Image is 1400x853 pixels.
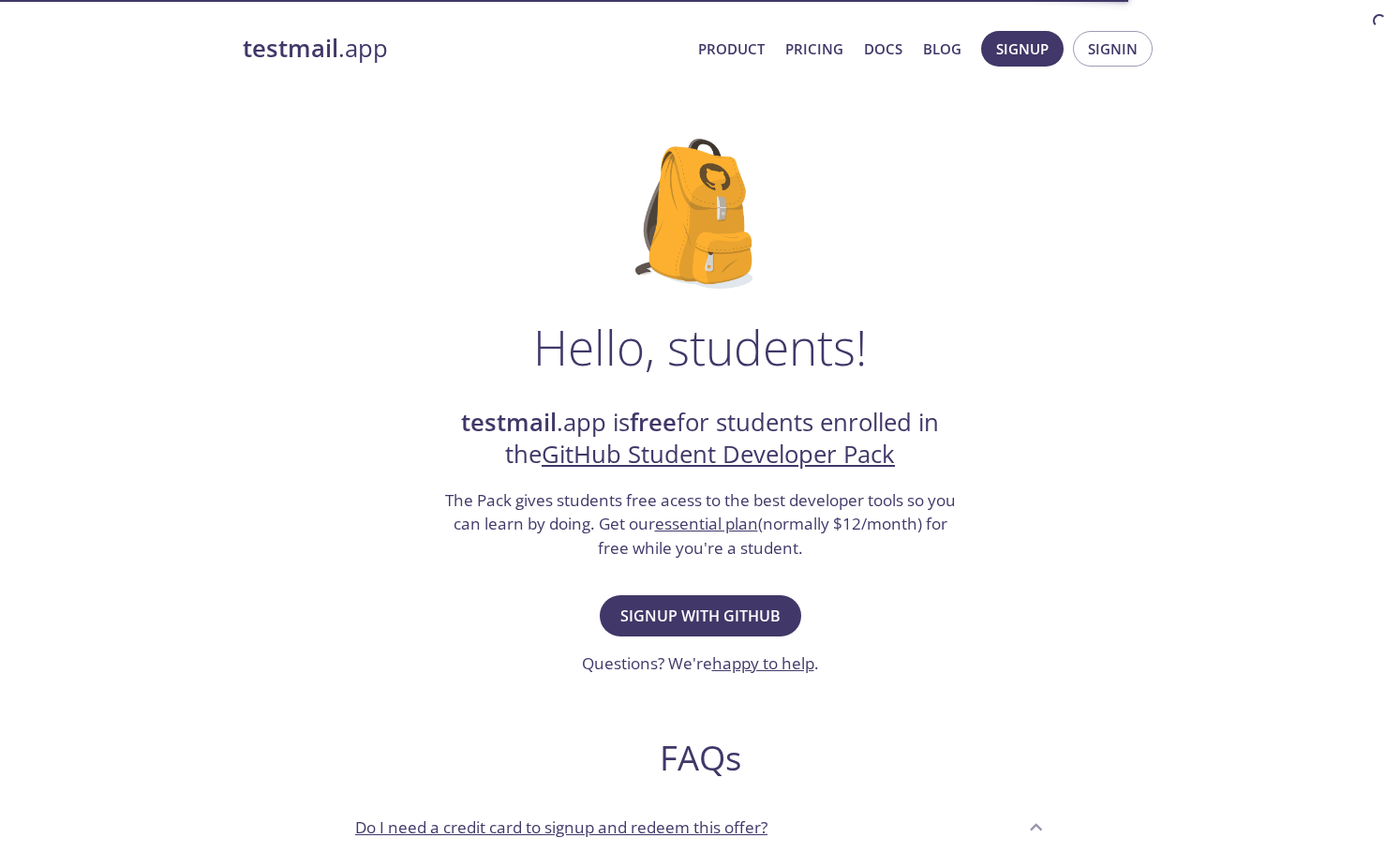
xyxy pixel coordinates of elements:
div: Do I need a credit card to signup and redeem this offer? [340,801,1060,852]
img: github-student-backpack.png [635,139,766,289]
a: GitHub Student Developer Pack [542,438,895,471]
a: Blog [923,37,961,61]
h3: The Pack gives students free acess to the best developer tools so you can learn by doing. Get our... [442,488,958,561]
h2: FAQs [340,737,1060,779]
strong: testmail [461,406,557,439]
button: Signup [981,31,1064,67]
strong: testmail [243,32,338,65]
button: Signin [1073,31,1153,67]
h3: Questions? We're . [582,651,819,676]
p: Do I need a credit card to signup and redeem this offer? [355,816,767,840]
a: essential plan [655,513,758,534]
h1: Hello, students! [533,319,867,375]
a: Pricing [785,37,843,61]
h2: .app is for students enrolled in the [442,407,958,471]
a: Docs [864,37,902,61]
a: happy to help [712,652,814,674]
span: Signup [996,37,1049,61]
strong: free [630,406,677,439]
span: Signin [1088,37,1138,61]
a: Product [698,37,765,61]
span: Signup with GitHub [620,603,781,629]
a: testmail.app [243,33,683,65]
button: Signup with GitHub [600,595,801,636]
